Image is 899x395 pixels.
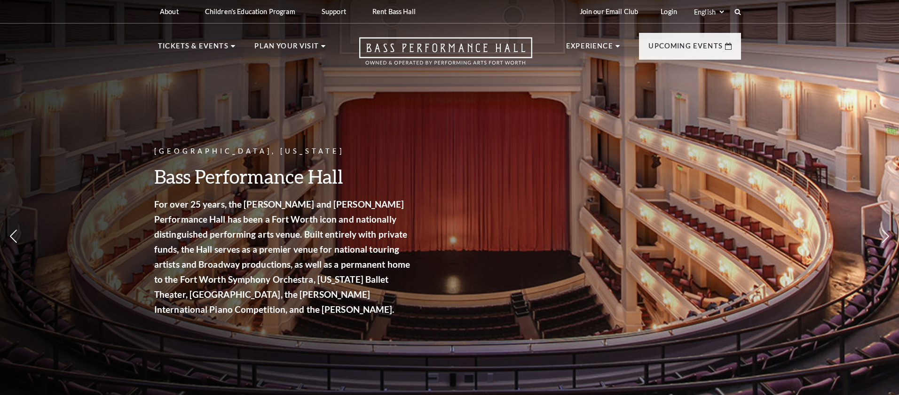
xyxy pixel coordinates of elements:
p: Rent Bass Hall [372,8,416,15]
p: Children's Education Program [205,8,295,15]
p: About [160,8,179,15]
p: Support [322,8,346,15]
p: Plan Your Visit [254,40,319,57]
h3: Bass Performance Hall [154,164,413,188]
p: Experience [566,40,613,57]
p: [GEOGRAPHIC_DATA], [US_STATE] [154,146,413,157]
p: Tickets & Events [158,40,229,57]
select: Select: [692,8,726,16]
strong: For over 25 years, the [PERSON_NAME] and [PERSON_NAME] Performance Hall has been a Fort Worth ico... [154,199,410,315]
p: Upcoming Events [648,40,723,57]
